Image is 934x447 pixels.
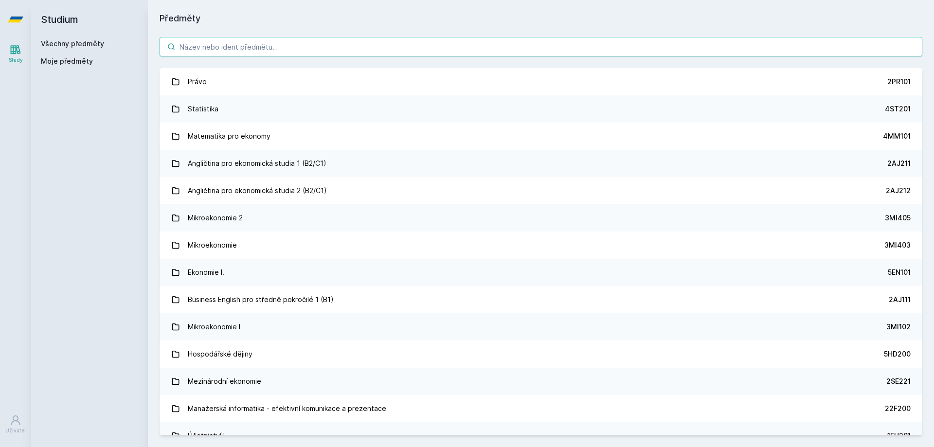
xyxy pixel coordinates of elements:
div: Matematika pro ekonomy [188,126,270,146]
div: Mikroekonomie I [188,317,240,337]
a: Business English pro středně pokročilé 1 (B1) 2AJ111 [160,286,922,313]
input: Název nebo ident předmětu… [160,37,922,56]
a: Hospodářské dějiny 5HD200 [160,340,922,368]
div: Právo [188,72,207,91]
div: Hospodářské dějiny [188,344,252,364]
a: Uživatel [2,410,29,439]
a: Statistika 4ST201 [160,95,922,123]
div: 1FU201 [887,431,911,441]
a: Všechny předměty [41,39,104,48]
h1: Předměty [160,12,922,25]
div: 2PR101 [887,77,911,87]
div: 4MM101 [883,131,911,141]
div: 2AJ212 [886,186,911,196]
span: Moje předměty [41,56,93,66]
div: 5HD200 [884,349,911,359]
a: Study [2,39,29,69]
a: Mikroekonomie 3MI403 [160,232,922,259]
div: 5EN101 [888,268,911,277]
a: Ekonomie I. 5EN101 [160,259,922,286]
a: Mikroekonomie 2 3MI405 [160,204,922,232]
div: 22F200 [885,404,911,413]
div: Angličtina pro ekonomická studia 1 (B2/C1) [188,154,326,173]
div: 3MI405 [885,213,911,223]
div: Angličtina pro ekonomická studia 2 (B2/C1) [188,181,327,200]
a: Mezinárodní ekonomie 2SE221 [160,368,922,395]
div: Mikroekonomie [188,235,237,255]
div: Uživatel [5,427,26,434]
div: Manažerská informatika - efektivní komunikace a prezentace [188,399,386,418]
a: Manažerská informatika - efektivní komunikace a prezentace 22F200 [160,395,922,422]
div: Study [9,56,23,64]
div: Business English pro středně pokročilé 1 (B1) [188,290,334,309]
a: Právo 2PR101 [160,68,922,95]
div: 2SE221 [886,376,911,386]
div: 2AJ111 [889,295,911,304]
a: Angličtina pro ekonomická studia 2 (B2/C1) 2AJ212 [160,177,922,204]
div: 3MI403 [884,240,911,250]
div: Účetnictví I. [188,426,227,446]
div: 2AJ211 [887,159,911,168]
div: Mezinárodní ekonomie [188,372,261,391]
div: 3MI102 [886,322,911,332]
a: Matematika pro ekonomy 4MM101 [160,123,922,150]
div: Ekonomie I. [188,263,224,282]
a: Angličtina pro ekonomická studia 1 (B2/C1) 2AJ211 [160,150,922,177]
div: 4ST201 [885,104,911,114]
div: Statistika [188,99,218,119]
div: Mikroekonomie 2 [188,208,243,228]
a: Mikroekonomie I 3MI102 [160,313,922,340]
